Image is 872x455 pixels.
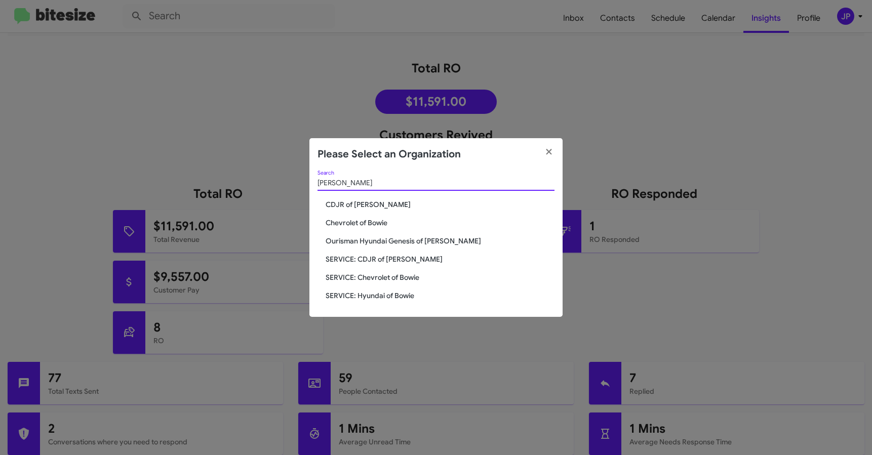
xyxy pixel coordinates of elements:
[326,254,554,264] span: SERVICE: CDJR of [PERSON_NAME]
[326,236,554,246] span: Ourisman Hyundai Genesis of [PERSON_NAME]
[326,218,554,228] span: Chevrolet of Bowie
[326,272,554,282] span: SERVICE: Chevrolet of Bowie
[326,291,554,301] span: SERVICE: Hyundai of Bowie
[318,146,461,162] h2: Please Select an Organization
[326,199,554,210] span: CDJR of [PERSON_NAME]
